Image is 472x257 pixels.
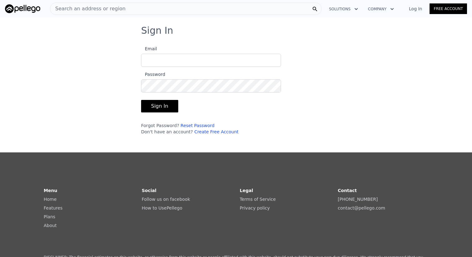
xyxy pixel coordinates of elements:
[363,3,399,15] button: Company
[338,197,378,202] a: [PHONE_NUMBER]
[44,214,55,219] a: Plans
[141,25,331,36] h3: Sign In
[430,3,467,14] a: Free Account
[141,46,157,51] span: Email
[142,188,156,193] strong: Social
[180,123,214,128] a: Reset Password
[44,197,57,202] a: Home
[142,205,182,210] a: How to UsePellego
[44,223,57,228] a: About
[141,79,281,92] input: Password
[50,5,125,12] span: Search an address or region
[142,197,190,202] a: Follow us on facebook
[324,3,363,15] button: Solutions
[240,197,276,202] a: Terms of Service
[141,72,165,77] span: Password
[338,205,385,210] a: contact@pellego.com
[240,205,270,210] a: Privacy policy
[141,100,178,112] button: Sign In
[44,205,62,210] a: Features
[5,4,40,13] img: Pellego
[338,188,357,193] strong: Contact
[44,188,57,193] strong: Menu
[401,6,430,12] a: Log In
[240,188,253,193] strong: Legal
[141,54,281,67] input: Email
[141,122,281,135] div: Forgot Password? Don't have an account?
[194,129,238,134] a: Create Free Account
